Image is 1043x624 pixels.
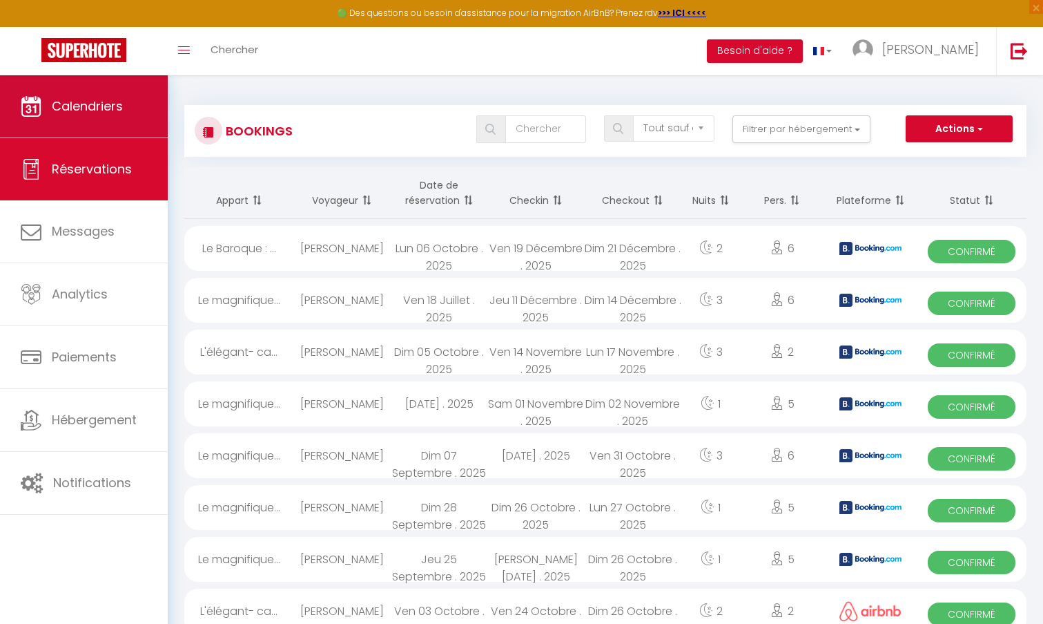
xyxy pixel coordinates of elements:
[906,115,1012,143] button: Actions
[707,39,803,63] button: Besoin d'aide ?
[41,38,126,62] img: Super Booking
[391,167,487,219] th: Sort by booking date
[681,167,740,219] th: Sort by nights
[52,411,137,428] span: Hébergement
[882,41,979,58] span: [PERSON_NAME]
[53,474,131,491] span: Notifications
[584,167,681,219] th: Sort by checkout
[505,115,587,143] input: Chercher
[487,167,584,219] th: Sort by checkin
[658,7,706,19] a: >>> ICI <<<<
[824,167,917,219] th: Sort by channel
[52,348,117,366] span: Paiements
[52,223,115,240] span: Messages
[222,115,293,146] h3: Bookings
[294,167,391,219] th: Sort by guest
[740,167,824,219] th: Sort by people
[52,160,132,178] span: Réservations
[732,115,870,143] button: Filtrer par hébergement
[211,42,258,57] span: Chercher
[184,167,294,219] th: Sort by rentals
[917,167,1026,219] th: Sort by status
[52,97,123,115] span: Calendriers
[842,27,996,75] a: ... [PERSON_NAME]
[852,39,873,60] img: ...
[1011,42,1028,59] img: logout
[200,27,269,75] a: Chercher
[52,285,108,303] span: Analytics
